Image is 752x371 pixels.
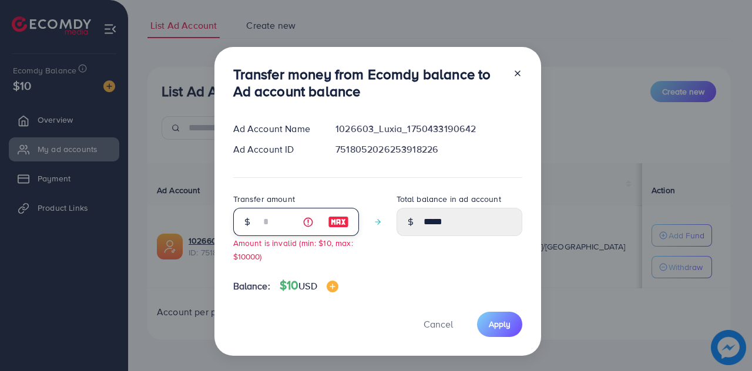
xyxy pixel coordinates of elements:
[424,318,453,330] span: Cancel
[224,143,327,156] div: Ad Account ID
[280,278,338,293] h4: $10
[326,143,531,156] div: 7518052026253918226
[489,318,511,330] span: Apply
[477,312,522,337] button: Apply
[233,237,353,262] small: Amount is invalid (min: $10, max: $10000)
[327,281,338,292] img: image
[233,193,295,205] label: Transfer amount
[224,122,327,136] div: Ad Account Name
[397,193,501,205] label: Total balance in ad account
[409,312,468,337] button: Cancel
[298,279,317,292] span: USD
[233,279,270,293] span: Balance:
[326,122,531,136] div: 1026603_Luxia_1750433190642
[328,215,349,229] img: image
[233,66,503,100] h3: Transfer money from Ecomdy balance to Ad account balance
